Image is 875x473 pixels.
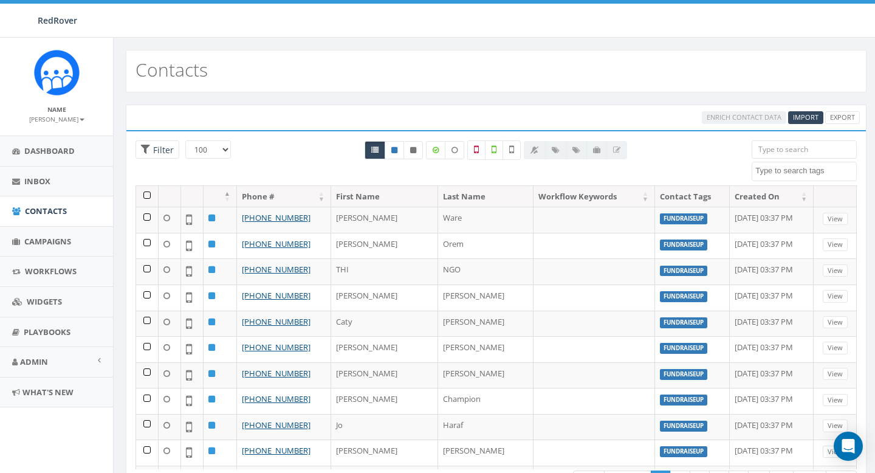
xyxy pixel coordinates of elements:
span: Contacts [25,205,67,216]
label: Not Validated [503,140,521,160]
label: FundraiseUp [660,369,707,380]
td: [PERSON_NAME] [331,207,438,233]
th: Phone #: activate to sort column ascending [237,186,331,207]
span: Import [793,112,818,122]
td: THI [331,258,438,285]
label: FundraiseUp [660,395,707,406]
img: Rally_Corp_Icon.png [34,50,80,95]
label: FundraiseUp [660,343,707,354]
span: Workflows [25,266,77,277]
textarea: Search [755,165,856,176]
th: Workflow Keywords: activate to sort column ascending [534,186,655,207]
a: View [823,446,848,458]
label: FundraiseUp [660,213,707,224]
a: [PHONE_NUMBER] [242,419,311,430]
i: This phone number is unsubscribed and has opted-out of all texts. [410,147,416,154]
td: [DATE] 03:37 PM [730,207,814,233]
th: Contact Tags [655,186,730,207]
a: Import [788,111,823,124]
th: Last Name [438,186,534,207]
a: View [823,342,848,354]
td: Haraf [438,414,534,440]
a: [PHONE_NUMBER] [242,393,311,404]
td: Caty [331,311,438,337]
a: View [823,290,848,303]
label: Data Enriched [426,141,445,159]
label: FundraiseUp [660,240,707,250]
td: [PERSON_NAME] [331,285,438,311]
td: Champion [438,388,534,414]
h2: Contacts [136,60,208,80]
a: View [823,419,848,432]
td: [DATE] 03:37 PM [730,233,814,259]
a: All contacts [365,141,385,159]
td: [PERSON_NAME] [438,440,534,466]
a: [PERSON_NAME] [29,113,84,124]
td: [PERSON_NAME] [331,233,438,259]
a: [PHONE_NUMBER] [242,264,311,275]
a: [PHONE_NUMBER] [242,238,311,249]
td: [DATE] 03:37 PM [730,311,814,337]
td: [PERSON_NAME] [331,440,438,466]
small: [PERSON_NAME] [29,115,84,123]
span: CSV files only [793,112,818,122]
label: FundraiseUp [660,421,707,432]
td: [PERSON_NAME] [331,388,438,414]
span: RedRover [38,15,77,26]
td: [DATE] 03:37 PM [730,388,814,414]
td: [PERSON_NAME] [438,285,534,311]
a: [PHONE_NUMBER] [242,342,311,353]
a: View [823,264,848,277]
input: Type to search [752,140,857,159]
td: [DATE] 03:37 PM [730,440,814,466]
span: What's New [22,387,74,398]
label: FundraiseUp [660,446,707,457]
label: Not a Mobile [467,140,486,160]
div: Open Intercom Messenger [834,432,863,461]
td: Jo [331,414,438,440]
a: View [823,238,848,251]
td: [DATE] 03:37 PM [730,285,814,311]
label: Data not Enriched [445,141,464,159]
label: FundraiseUp [660,291,707,302]
small: Name [47,105,66,114]
td: Ware [438,207,534,233]
span: Inbox [24,176,50,187]
label: FundraiseUp [660,266,707,277]
label: Validated [485,140,503,160]
a: View [823,368,848,381]
a: Export [825,111,860,124]
i: This phone number is subscribed and will receive texts. [391,147,397,154]
a: [PHONE_NUMBER] [242,368,311,379]
a: [PHONE_NUMBER] [242,290,311,301]
td: [DATE] 03:37 PM [730,414,814,440]
span: Playbooks [24,326,70,337]
a: [PHONE_NUMBER] [242,445,311,456]
td: [PERSON_NAME] [438,336,534,362]
td: [PERSON_NAME] [331,336,438,362]
a: View [823,316,848,329]
td: [DATE] 03:37 PM [730,258,814,285]
td: [DATE] 03:37 PM [730,362,814,388]
td: [PERSON_NAME] [438,311,534,337]
a: View [823,394,848,407]
span: Dashboard [24,145,75,156]
span: Filter [150,144,174,156]
td: Orem [438,233,534,259]
a: View [823,213,848,226]
a: Active [385,141,404,159]
td: [PERSON_NAME] [331,362,438,388]
label: FundraiseUp [660,317,707,328]
th: Created On: activate to sort column ascending [730,186,814,207]
span: Advance Filter [136,140,179,159]
td: NGO [438,258,534,285]
a: [PHONE_NUMBER] [242,212,311,223]
span: Campaigns [24,236,71,247]
th: First Name [331,186,438,207]
td: [DATE] 03:37 PM [730,336,814,362]
td: [PERSON_NAME] [438,362,534,388]
span: Admin [20,356,48,367]
a: [PHONE_NUMBER] [242,316,311,327]
a: Opted Out [403,141,423,159]
span: Widgets [27,296,62,307]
